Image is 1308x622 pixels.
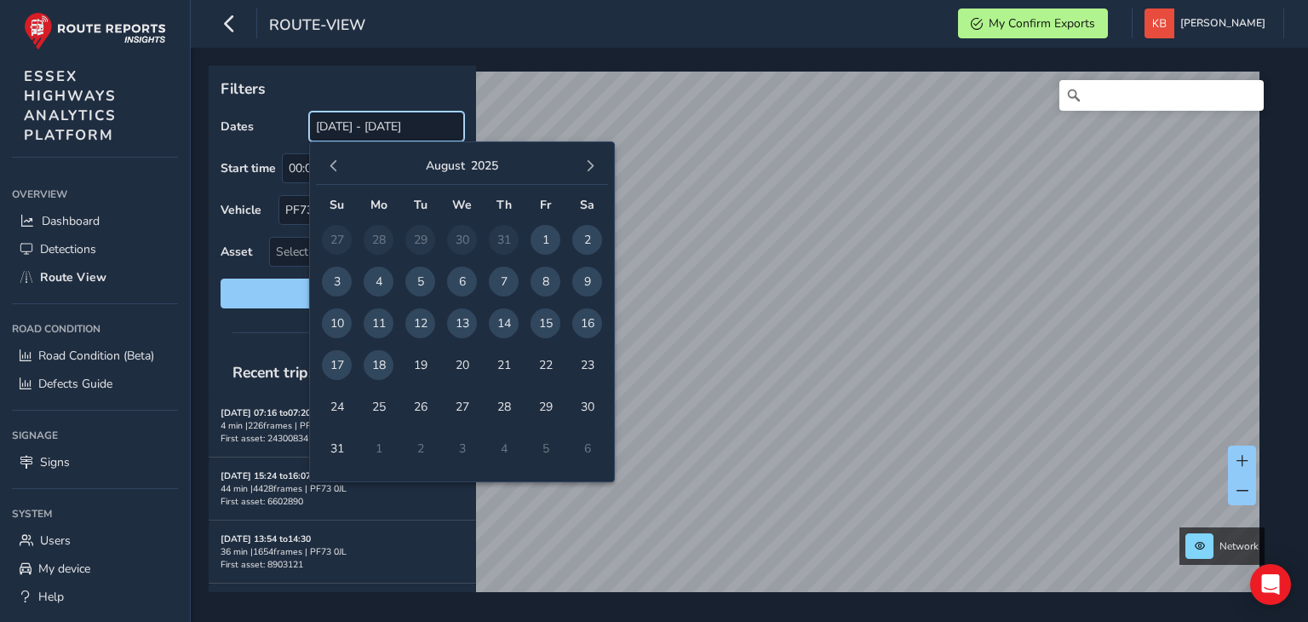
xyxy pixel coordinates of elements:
[12,555,178,583] a: My device
[221,469,311,482] strong: [DATE] 15:24 to 16:07
[1219,539,1259,553] span: Network
[221,558,303,571] span: First asset: 8903121
[40,241,96,257] span: Detections
[1250,564,1291,605] div: Open Intercom Messenger
[531,350,560,380] span: 22
[452,197,472,213] span: We
[572,308,602,338] span: 16
[572,350,602,380] span: 23
[221,545,464,558] div: 36 min | 1654 frames | PF73 0JL
[1059,80,1264,111] input: Search
[572,392,602,422] span: 30
[489,308,519,338] span: 14
[364,267,393,297] span: 4
[40,269,106,285] span: Route View
[1180,9,1265,38] span: [PERSON_NAME]
[322,392,352,422] span: 24
[531,267,560,297] span: 8
[269,14,365,38] span: route-view
[405,350,435,380] span: 19
[322,350,352,380] span: 17
[12,527,178,555] a: Users
[24,66,117,145] span: ESSEX HIGHWAYS ANALYTICS PLATFORM
[447,267,477,297] span: 6
[12,370,178,398] a: Defects Guide
[221,419,464,432] div: 4 min | 226 frames | PF73 0JL
[12,583,178,611] a: Help
[405,308,435,338] span: 12
[471,158,498,174] button: 2025
[221,482,464,495] div: 44 min | 4428 frames | PF73 0JL
[414,197,427,213] span: Tu
[489,267,519,297] span: 7
[364,350,393,380] span: 18
[322,434,352,464] span: 31
[221,160,276,176] label: Start time
[489,350,519,380] span: 21
[38,376,112,392] span: Defects Guide
[12,342,178,370] a: Road Condition (Beta)
[531,392,560,422] span: 29
[221,244,252,260] label: Asset
[405,392,435,422] span: 26
[12,501,178,527] div: System
[42,213,100,229] span: Dashboard
[221,495,303,508] span: First asset: 6602890
[426,158,465,174] button: August
[989,15,1095,32] span: My Confirm Exports
[12,448,178,476] a: Signs
[330,197,344,213] span: Su
[221,432,308,445] span: First asset: 24300834
[279,196,435,224] div: PF73 0JL
[496,197,512,213] span: Th
[447,392,477,422] span: 27
[221,279,464,308] button: Reset filters
[221,350,328,395] span: Recent trips
[322,267,352,297] span: 3
[364,392,393,422] span: 25
[447,350,477,380] span: 20
[38,589,64,605] span: Help
[12,316,178,342] div: Road Condition
[12,207,178,235] a: Dashboard
[531,308,560,338] span: 15
[958,9,1108,38] button: My Confirm Exports
[233,285,451,302] span: Reset filters
[1144,9,1174,38] img: diamond-layout
[215,72,1259,612] canvas: Map
[447,308,477,338] span: 13
[580,197,594,213] span: Sa
[12,423,178,448] div: Signage
[572,225,602,255] span: 2
[12,263,178,291] a: Route View
[221,78,464,100] p: Filters
[221,118,254,135] label: Dates
[364,308,393,338] span: 11
[40,533,71,549] span: Users
[24,12,166,50] img: rr logo
[270,238,435,266] span: Select an asset code
[12,181,178,207] div: Overview
[540,197,551,213] span: Fr
[221,202,261,218] label: Vehicle
[38,561,90,577] span: My device
[221,406,311,419] strong: [DATE] 07:16 to 07:20
[1144,9,1271,38] button: [PERSON_NAME]
[489,392,519,422] span: 28
[12,235,178,263] a: Detections
[405,267,435,297] span: 5
[531,225,560,255] span: 1
[370,197,387,213] span: Mo
[221,533,311,545] strong: [DATE] 13:54 to 14:30
[38,348,154,364] span: Road Condition (Beta)
[40,454,70,470] span: Signs
[572,267,602,297] span: 9
[322,308,352,338] span: 10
